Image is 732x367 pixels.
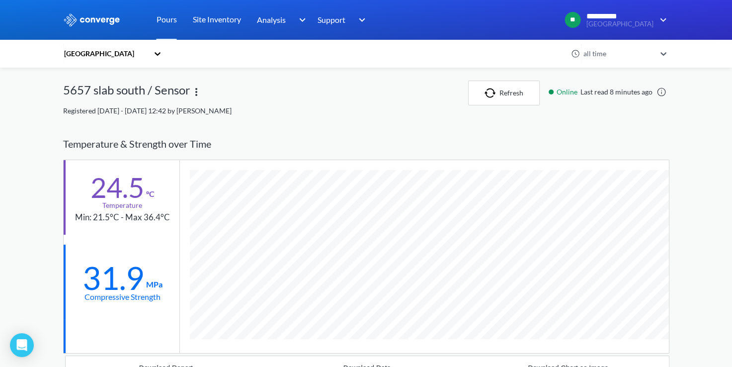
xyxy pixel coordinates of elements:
[485,88,499,98] img: icon-refresh.svg
[63,106,232,115] span: Registered [DATE] - [DATE] 12:42 by [PERSON_NAME]
[468,81,540,105] button: Refresh
[581,48,655,59] div: all time
[84,290,161,303] div: Compressive Strength
[63,128,669,160] div: Temperature & Strength over Time
[352,14,368,26] img: downArrow.svg
[292,14,308,26] img: downArrow.svg
[63,13,121,26] img: logo_ewhite.svg
[571,49,580,58] img: icon-clock.svg
[10,333,34,357] div: Open Intercom Messenger
[586,20,653,28] span: [GEOGRAPHIC_DATA]
[75,211,170,224] div: Min: 21.5°C - Max 36.4°C
[82,266,144,290] div: 31.9
[557,87,580,97] span: Online
[318,13,345,26] span: Support
[257,13,286,26] span: Analysis
[63,81,190,105] div: 5657 slab south / Sensor
[544,87,669,97] div: Last read 8 minutes ago
[190,86,202,98] img: more.svg
[102,200,142,211] div: Temperature
[63,48,149,59] div: [GEOGRAPHIC_DATA]
[653,14,669,26] img: downArrow.svg
[90,175,144,200] div: 24.5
